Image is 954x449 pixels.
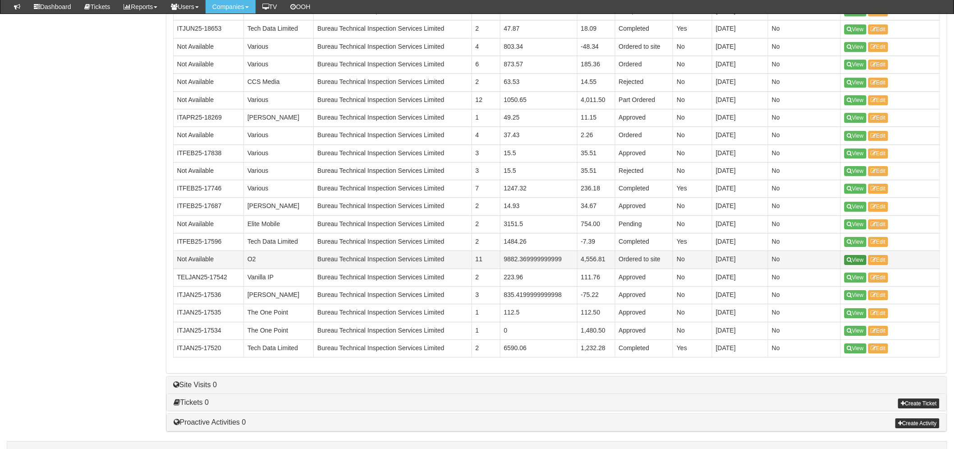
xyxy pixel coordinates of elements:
td: Various [243,91,313,109]
a: Edit [868,24,889,34]
td: No [768,20,841,38]
td: The One Point [243,304,313,322]
td: -7.39 [577,233,615,251]
td: Various [243,144,313,162]
a: Edit [868,255,889,265]
td: Pending [615,215,673,233]
a: View [844,237,867,247]
td: Ordered to site [615,38,673,56]
td: 1 [472,109,500,126]
td: [DATE] [712,198,768,215]
td: Bureau Technical Inspection Services Limited [314,109,472,126]
a: Edit [868,184,889,194]
td: Bureau Technical Inspection Services Limited [314,38,472,56]
td: 3 [472,144,500,162]
td: 1,480.50 [577,322,615,339]
td: Tech Data Limited [243,233,313,251]
a: View [844,308,867,318]
td: Approved [615,322,673,339]
td: Yes [673,233,712,251]
td: No [673,304,712,322]
td: Approved [615,286,673,304]
td: 47.87 [500,20,577,38]
td: 35.51 [577,144,615,162]
td: ITJAN25-17534 [173,322,243,339]
td: No [768,56,841,74]
td: Approved [615,268,673,286]
a: Edit [868,60,889,69]
td: No [768,109,841,126]
td: Approved [615,109,673,126]
td: [DATE] [712,109,768,126]
a: Site Visits 0 [173,381,217,389]
td: Ordered to site [615,251,673,268]
td: No [768,251,841,268]
td: Bureau Technical Inspection Services Limited [314,180,472,198]
td: 2 [472,233,500,251]
td: No [768,91,841,109]
td: 2 [472,74,500,91]
td: 112.50 [577,304,615,322]
td: -75.22 [577,286,615,304]
td: [PERSON_NAME] [243,109,313,126]
td: Bureau Technical Inspection Services Limited [314,144,472,162]
td: Yes [673,180,712,198]
td: 4 [472,38,500,56]
a: View [844,95,867,105]
td: Tech Data Limited [243,339,313,357]
td: No [768,74,841,91]
td: 14.55 [577,74,615,91]
td: 63.53 [500,74,577,91]
td: Bureau Technical Inspection Services Limited [314,268,472,286]
td: 2 [472,198,500,215]
td: 3 [472,286,500,304]
a: View [844,255,867,265]
a: Edit [868,78,889,88]
a: View [844,60,867,69]
td: 34.67 [577,198,615,215]
a: View [844,166,867,176]
td: Not Available [173,215,243,233]
td: O2 [243,251,313,268]
td: [DATE] [712,322,768,339]
td: No [673,215,712,233]
td: Various [243,56,313,74]
td: No [673,251,712,268]
td: 2 [472,268,500,286]
td: 4,556.81 [577,251,615,268]
td: No [768,322,841,339]
td: Part Ordered [615,91,673,109]
td: No [768,144,841,162]
td: Ordered [615,127,673,144]
a: Edit [868,166,889,176]
td: No [673,74,712,91]
td: Completed [615,339,673,357]
td: Not Available [173,38,243,56]
td: 49.25 [500,109,577,126]
td: 14.93 [500,198,577,215]
td: No [673,162,712,180]
td: 4 [472,127,500,144]
td: 1 [472,322,500,339]
a: View [844,131,867,141]
td: No [673,56,712,74]
td: [DATE] [712,215,768,233]
a: View [844,202,867,212]
td: ITJAN25-17536 [173,286,243,304]
td: 1,232.28 [577,339,615,357]
a: View [844,184,867,194]
td: 112.5 [500,304,577,322]
td: Various [243,127,313,144]
td: 6 [472,56,500,74]
a: View [844,290,867,300]
td: Not Available [173,251,243,268]
td: 35.51 [577,162,615,180]
a: View [844,42,867,52]
td: Completed [615,233,673,251]
td: [PERSON_NAME] [243,286,313,304]
td: [DATE] [712,56,768,74]
td: 803.34 [500,38,577,56]
td: 835.4199999999998 [500,286,577,304]
td: Bureau Technical Inspection Services Limited [314,304,472,322]
td: Completed [615,180,673,198]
